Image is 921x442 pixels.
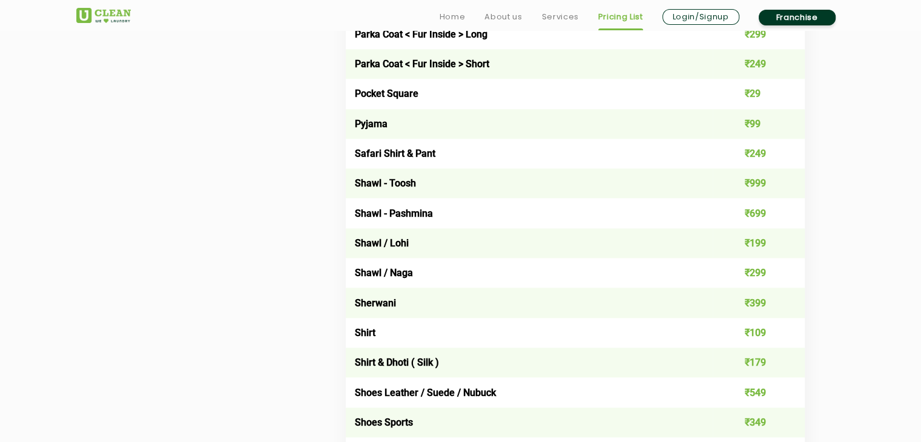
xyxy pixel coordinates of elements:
td: Shawl / Lohi [346,228,713,258]
td: ₹299 [713,19,805,49]
td: Shoes Leather / Suede / Nubuck [346,377,713,407]
td: ₹549 [713,377,805,407]
td: Shawl - Pashmina [346,198,713,228]
td: ₹109 [713,318,805,348]
td: Sherwani [346,288,713,317]
td: Pyjama [346,109,713,139]
td: ₹199 [713,228,805,258]
td: Shoes Sports [346,407,713,437]
td: ₹249 [713,49,805,79]
td: ₹249 [713,139,805,168]
td: ₹99 [713,109,805,139]
td: ₹699 [713,198,805,228]
td: ₹179 [713,348,805,377]
td: Parka Coat < Fur Inside > Short [346,49,713,79]
a: Services [541,10,578,24]
td: Shirt [346,318,713,348]
a: Franchise [759,10,836,25]
td: Safari Shirt & Pant [346,139,713,168]
td: ₹999 [713,168,805,198]
a: Pricing List [598,10,643,24]
td: Parka Coat < Fur Inside > Long [346,19,713,49]
img: UClean Laundry and Dry Cleaning [76,8,131,23]
td: Shawl - Toosh [346,168,713,198]
a: About us [484,10,522,24]
td: Pocket Square [346,79,713,108]
td: Shawl / Naga [346,258,713,288]
td: ₹349 [713,407,805,437]
td: Shirt & Dhoti ( Silk ) [346,348,713,377]
td: ₹399 [713,288,805,317]
td: ₹299 [713,258,805,288]
td: ₹29 [713,79,805,108]
a: Login/Signup [662,9,739,25]
a: Home [440,10,466,24]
